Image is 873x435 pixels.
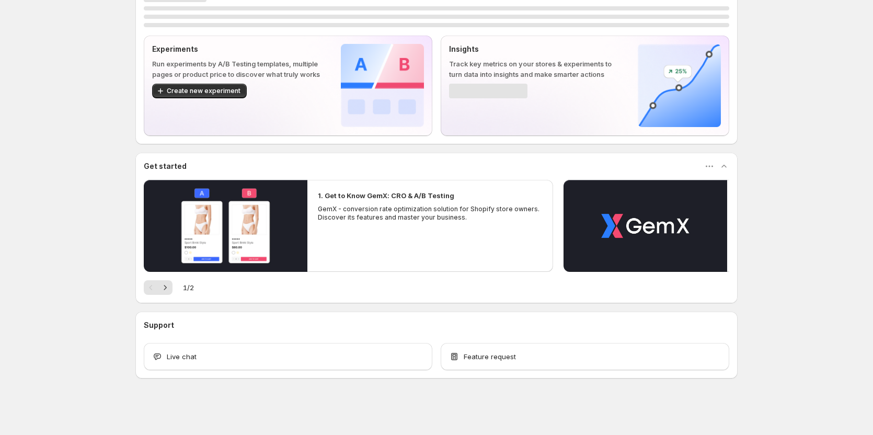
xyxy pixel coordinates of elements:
span: Live chat [167,351,197,362]
p: Insights [449,44,621,54]
h3: Support [144,320,174,330]
p: Run experiments by A/B Testing templates, multiple pages or product price to discover what truly ... [152,59,324,79]
p: Track key metrics on your stores & experiments to turn data into insights and make smarter actions [449,59,621,79]
button: Play video [144,180,307,272]
span: 1 / 2 [183,282,194,293]
h2: 1. Get to Know GemX: CRO & A/B Testing [318,190,454,201]
span: Feature request [464,351,516,362]
span: Create new experiment [167,87,240,95]
p: Experiments [152,44,324,54]
img: Insights [638,44,721,127]
p: GemX - conversion rate optimization solution for Shopify store owners. Discover its features and ... [318,205,543,222]
img: Experiments [341,44,424,127]
nav: Pagination [144,280,173,295]
button: Play video [564,180,727,272]
button: Next [158,280,173,295]
h3: Get started [144,161,187,171]
button: Create new experiment [152,84,247,98]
